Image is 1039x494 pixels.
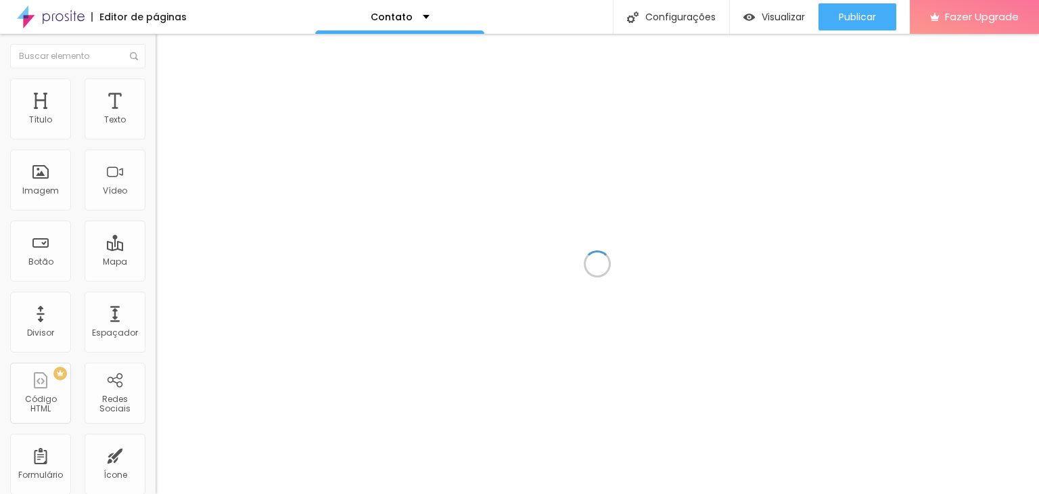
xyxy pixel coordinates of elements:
span: Visualizar [762,12,805,22]
div: Código HTML [14,395,67,414]
div: Botão [28,257,53,267]
div: Texto [104,115,126,125]
div: Ícone [103,470,127,480]
div: Redes Sociais [88,395,141,414]
img: Icone [627,12,639,23]
div: Editor de páginas [91,12,187,22]
button: Publicar [818,3,896,30]
p: Contato [371,12,413,22]
span: Publicar [839,12,876,22]
div: Título [29,115,52,125]
div: Divisor [27,328,54,338]
button: Visualizar [730,3,818,30]
div: Imagem [22,186,59,196]
input: Buscar elemento [10,44,145,68]
span: Fazer Upgrade [945,11,1019,22]
img: Icone [130,52,138,60]
div: Espaçador [92,328,138,338]
div: Mapa [103,257,127,267]
div: Vídeo [103,186,127,196]
div: Formulário [18,470,63,480]
img: view-1.svg [743,12,755,23]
